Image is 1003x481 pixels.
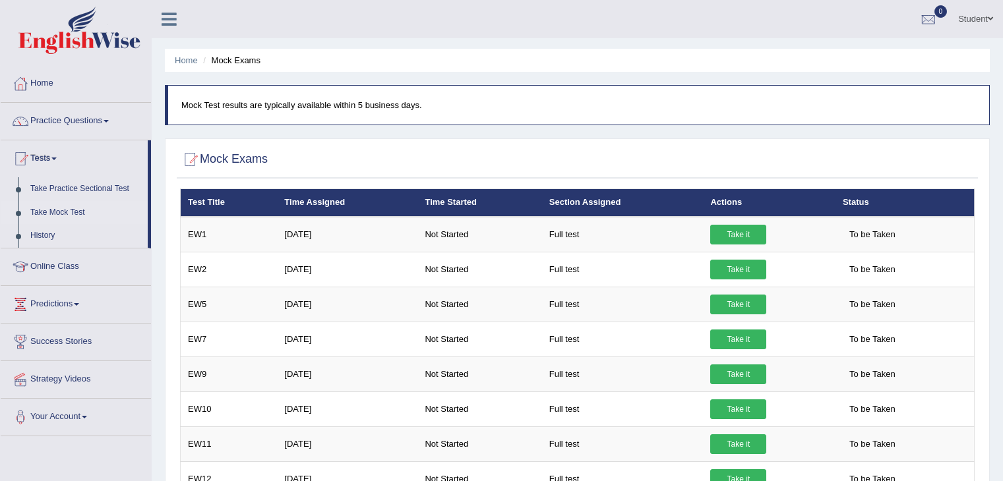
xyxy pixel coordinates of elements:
a: Take it [710,225,766,244]
td: Full test [542,287,704,322]
td: [DATE] [277,426,417,461]
td: Full test [542,356,704,391]
td: EW7 [181,322,278,356]
a: Practice Questions [1,103,151,136]
a: Success Stories [1,324,151,356]
a: History [24,224,148,248]
p: Mock Test results are typically available within 5 business days. [181,99,976,111]
a: Home [1,65,151,98]
td: EW10 [181,391,278,426]
span: To be Taken [843,225,902,244]
td: Full test [542,252,704,287]
td: [DATE] [277,356,417,391]
a: Home [175,55,198,65]
th: Section Assigned [542,189,704,217]
span: 0 [934,5,948,18]
td: [DATE] [277,391,417,426]
td: [DATE] [277,287,417,322]
td: Full test [542,391,704,426]
a: Take it [710,260,766,279]
a: Take it [710,434,766,454]
a: Predictions [1,286,151,319]
td: Full test [542,426,704,461]
th: Time Assigned [277,189,417,217]
td: EW9 [181,356,278,391]
td: Not Started [417,322,541,356]
li: Mock Exams [200,54,260,67]
a: Take it [710,295,766,314]
span: To be Taken [843,364,902,384]
a: Strategy Videos [1,361,151,394]
a: Your Account [1,399,151,432]
td: EW5 [181,287,278,322]
td: Not Started [417,391,541,426]
a: Take Practice Sectional Test [24,177,148,201]
td: EW2 [181,252,278,287]
td: [DATE] [277,322,417,356]
td: [DATE] [277,252,417,287]
a: Tests [1,140,148,173]
span: To be Taken [843,329,902,349]
a: Take it [710,399,766,419]
a: Online Class [1,248,151,281]
td: Not Started [417,287,541,322]
span: To be Taken [843,434,902,454]
td: EW11 [181,426,278,461]
th: Status [836,189,975,217]
a: Take Mock Test [24,201,148,225]
td: Full test [542,322,704,356]
h2: Mock Exams [180,150,268,169]
td: [DATE] [277,217,417,252]
span: To be Taken [843,260,902,279]
td: Not Started [417,217,541,252]
span: To be Taken [843,295,902,314]
span: To be Taken [843,399,902,419]
td: EW1 [181,217,278,252]
th: Actions [703,189,835,217]
th: Time Started [417,189,541,217]
a: Take it [710,329,766,349]
td: Full test [542,217,704,252]
a: Take it [710,364,766,384]
td: Not Started [417,356,541,391]
td: Not Started [417,252,541,287]
th: Test Title [181,189,278,217]
td: Not Started [417,426,541,461]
